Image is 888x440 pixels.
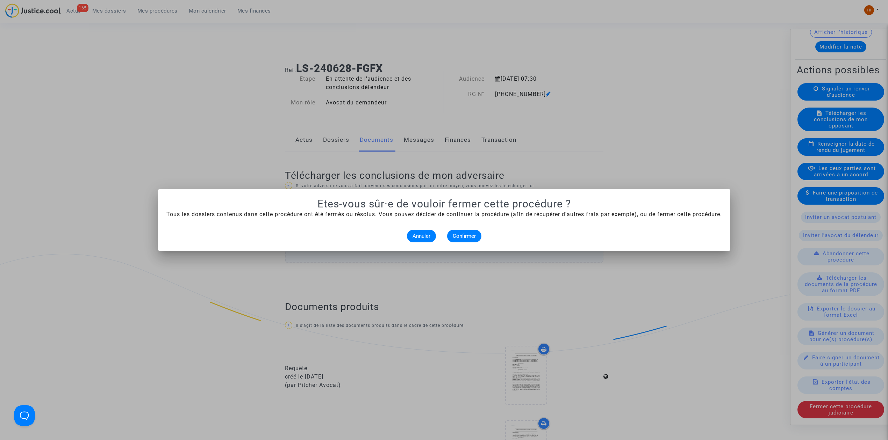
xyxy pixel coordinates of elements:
span: Confirmer [453,233,476,239]
span: Annuler [413,233,430,239]
button: Confirmer [447,230,481,242]
iframe: Help Scout Beacon - Open [14,405,35,426]
h1: Etes-vous sûr·e de vouloir fermer cette procédure ? [166,198,722,210]
span: Tous les dossiers contenus dans cette procédure ont été fermés ou résolus. Vous pouvez décider de... [166,211,722,218]
button: Annuler [407,230,436,242]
